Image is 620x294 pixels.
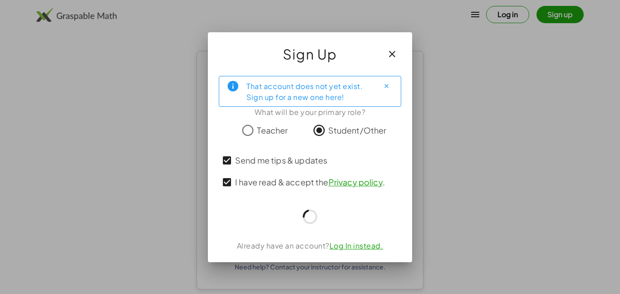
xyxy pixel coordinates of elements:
span: Student/Other [328,124,387,136]
span: I have read & accept the . [235,176,385,188]
div: Already have an account? [219,240,401,251]
div: What will be your primary role? [219,107,401,118]
button: Close [379,79,394,94]
a: Privacy policy [329,177,383,187]
a: Log In instead. [330,241,384,250]
span: Send me tips & updates [235,154,327,166]
div: That account does not yet exist. Sign up for a new one here! [246,80,372,103]
span: Teacher [257,124,288,136]
span: Sign Up [283,43,337,65]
